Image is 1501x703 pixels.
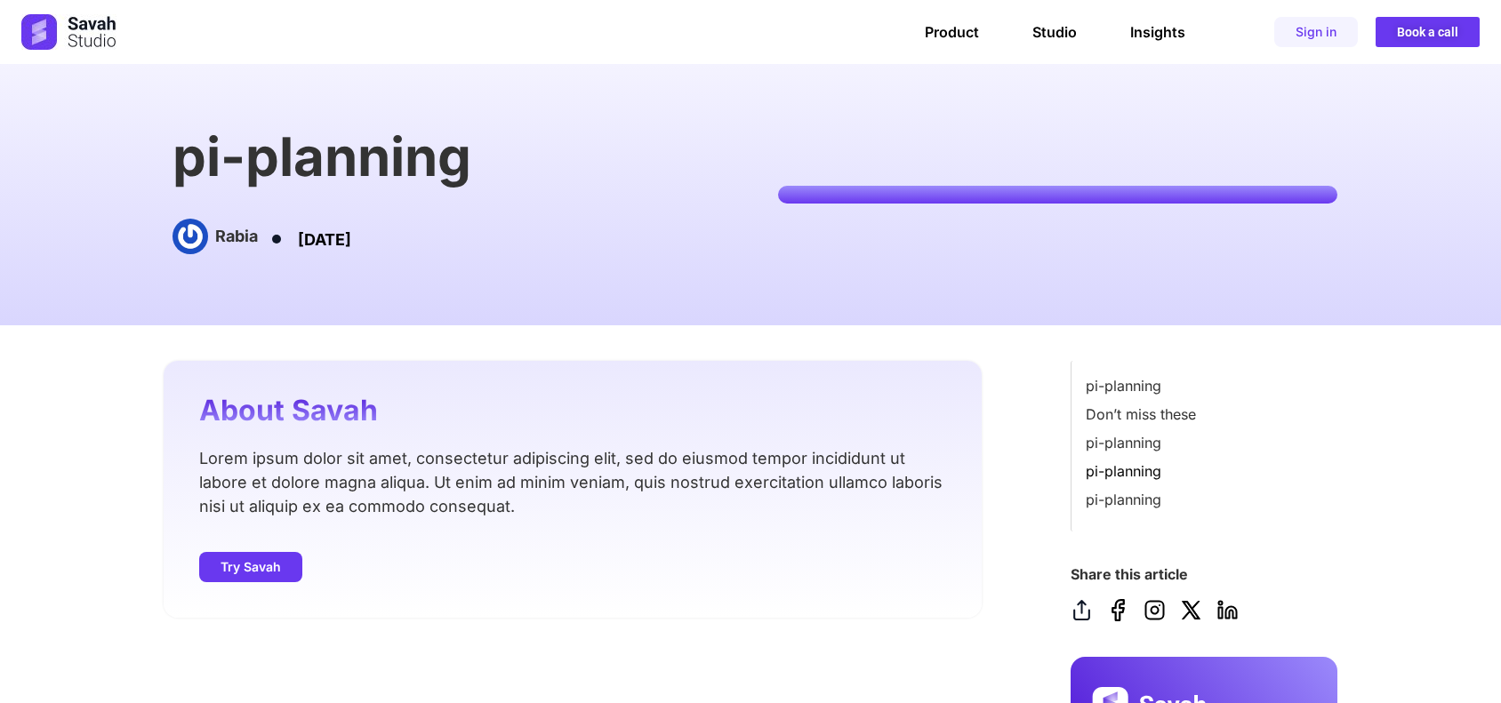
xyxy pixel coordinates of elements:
[1086,460,1161,482] a: pi-planning
[298,230,351,249] time: [DATE]
[221,561,281,573] span: Try Savah
[1071,567,1337,581] h4: Share this article
[199,396,946,425] h4: About Savah
[925,23,1185,41] nav: Menu
[173,219,208,254] img: Picture of Rabia
[1086,432,1161,453] a: pi-planning
[1086,375,1161,396] a: pi-planning
[1274,17,1358,47] a: Sign in
[1296,26,1336,38] span: Sign in
[1086,403,1196,425] a: Don’t miss these
[173,130,712,183] h1: pi-planning
[199,446,946,518] p: Lorem ipsum dolor sit amet, consectetur adipiscing elit, sed do eiusmod tempor incididunt ut labo...
[215,227,258,246] h4: Rabia
[1376,17,1480,47] a: Book a call
[1397,26,1458,38] span: Book a call
[925,23,979,41] a: Product
[1130,23,1185,41] a: Insights
[1032,23,1077,41] a: Studio
[1086,489,1161,510] a: pi-planning
[199,552,302,582] a: Try Savah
